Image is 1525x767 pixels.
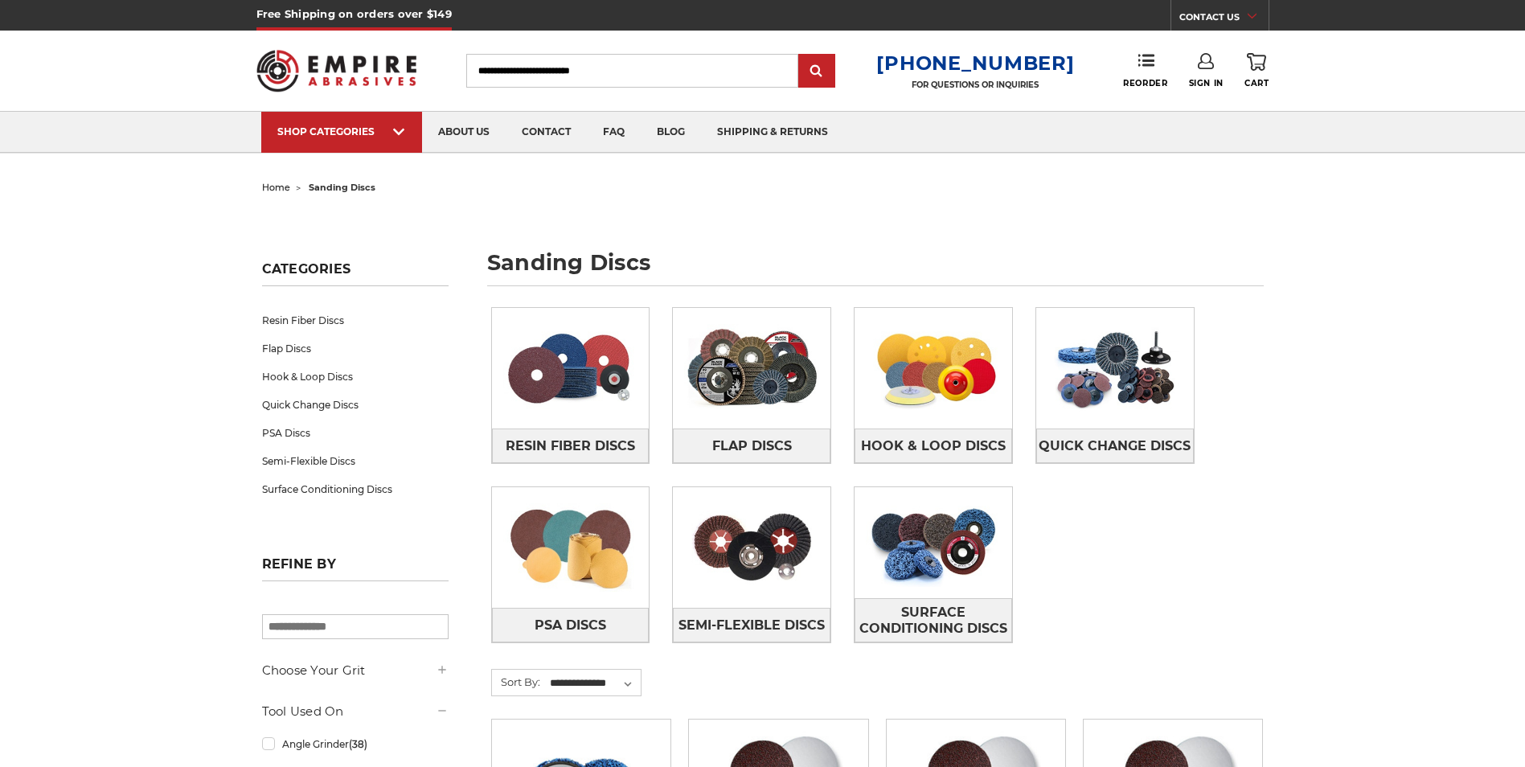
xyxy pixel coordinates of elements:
[262,447,449,475] a: Semi-Flexible Discs
[1123,53,1167,88] a: Reorder
[855,313,1012,424] img: Hook & Loop Discs
[262,419,449,447] a: PSA Discs
[678,612,825,639] span: Semi-Flexible Discs
[1189,78,1224,88] span: Sign In
[673,313,830,424] img: Flap Discs
[506,112,587,153] a: contact
[262,334,449,363] a: Flap Discs
[492,429,650,463] a: Resin Fiber Discs
[673,429,830,463] a: Flap Discs
[641,112,701,153] a: blog
[1179,8,1269,31] a: CONTACT US
[262,261,449,286] h5: Categories
[855,487,1012,598] img: Surface Conditioning Discs
[1036,429,1194,463] a: Quick Change Discs
[855,598,1012,642] a: Surface Conditioning Discs
[277,125,406,137] div: SHOP CATEGORIES
[1244,78,1269,88] span: Cart
[1244,53,1269,88] a: Cart
[487,252,1264,286] h1: sanding discs
[712,433,792,460] span: Flap Discs
[262,730,449,758] a: Angle Grinder
[262,391,449,419] a: Quick Change Discs
[876,51,1074,75] a: [PHONE_NUMBER]
[535,612,606,639] span: PSA Discs
[262,306,449,334] a: Resin Fiber Discs
[673,492,830,603] img: Semi-Flexible Discs
[262,182,290,193] a: home
[262,556,449,581] h5: Refine by
[547,671,641,695] select: Sort By:
[673,608,830,642] a: Semi-Flexible Discs
[1039,433,1191,460] span: Quick Change Discs
[861,433,1006,460] span: Hook & Loop Discs
[801,55,833,88] input: Submit
[262,702,449,721] h5: Tool Used On
[492,608,650,642] a: PSA Discs
[1036,313,1194,424] img: Quick Change Discs
[262,661,449,680] h5: Choose Your Grit
[876,80,1074,90] p: FOR QUESTIONS OR INQUIRIES
[492,313,650,424] img: Resin Fiber Discs
[701,112,844,153] a: shipping & returns
[262,363,449,391] a: Hook & Loop Discs
[422,112,506,153] a: about us
[256,39,417,102] img: Empire Abrasives
[506,433,635,460] span: Resin Fiber Discs
[587,112,641,153] a: faq
[349,738,367,750] span: (38)
[309,182,375,193] span: sanding discs
[855,429,1012,463] a: Hook & Loop Discs
[262,475,449,503] a: Surface Conditioning Discs
[855,599,1011,642] span: Surface Conditioning Discs
[1123,78,1167,88] span: Reorder
[492,492,650,603] img: PSA Discs
[492,670,540,694] label: Sort By:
